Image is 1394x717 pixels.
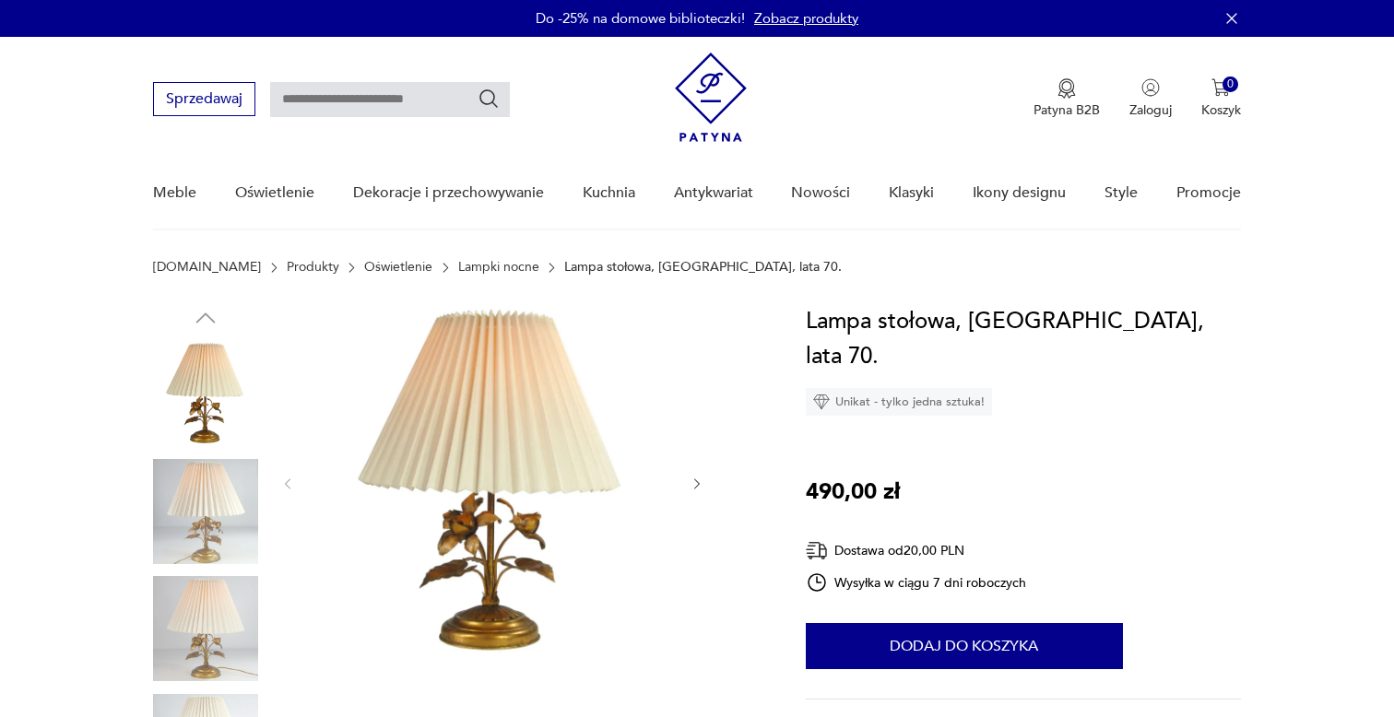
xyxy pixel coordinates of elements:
div: Wysyłka w ciągu 7 dni roboczych [806,571,1027,594]
p: Lampa stołowa, [GEOGRAPHIC_DATA], lata 70. [564,260,842,275]
a: Oświetlenie [235,158,314,229]
a: Dekoracje i przechowywanie [353,158,544,229]
a: Style [1105,158,1138,229]
p: 490,00 zł [806,475,900,510]
img: Ikona diamentu [813,394,830,410]
p: Patyna B2B [1034,101,1100,119]
a: Zobacz produkty [754,9,858,28]
img: Ikona medalu [1057,78,1076,99]
a: Klasyki [889,158,934,229]
div: 0 [1223,76,1238,92]
img: Zdjęcie produktu Lampa stołowa, Niemcy, lata 70. [314,304,670,660]
a: Antykwariat [674,158,753,229]
a: Oświetlenie [364,260,432,275]
img: Ikona dostawy [806,539,828,562]
a: Sprzedawaj [153,94,255,107]
img: Zdjęcie produktu Lampa stołowa, Niemcy, lata 70. [153,576,258,681]
p: Zaloguj [1129,101,1172,119]
h1: Lampa stołowa, [GEOGRAPHIC_DATA], lata 70. [806,304,1241,374]
a: Meble [153,158,196,229]
a: Lampki nocne [458,260,539,275]
img: Patyna - sklep z meblami i dekoracjami vintage [675,53,747,142]
div: Unikat - tylko jedna sztuka! [806,388,992,416]
button: Sprzedawaj [153,82,255,116]
a: Produkty [287,260,339,275]
button: Szukaj [478,88,500,110]
button: Patyna B2B [1034,78,1100,119]
a: Nowości [791,158,850,229]
a: Ikona medaluPatyna B2B [1034,78,1100,119]
a: [DOMAIN_NAME] [153,260,261,275]
button: 0Koszyk [1201,78,1241,119]
img: Zdjęcie produktu Lampa stołowa, Niemcy, lata 70. [153,459,258,564]
button: Zaloguj [1129,78,1172,119]
div: Dostawa od 20,00 PLN [806,539,1027,562]
img: Zdjęcie produktu Lampa stołowa, Niemcy, lata 70. [153,341,258,446]
img: Ikona koszyka [1211,78,1230,97]
a: Kuchnia [583,158,635,229]
img: Ikonka użytkownika [1141,78,1160,97]
p: Do -25% na domowe biblioteczki! [536,9,745,28]
button: Dodaj do koszyka [806,623,1123,669]
p: Koszyk [1201,101,1241,119]
a: Ikony designu [973,158,1066,229]
a: Promocje [1176,158,1241,229]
